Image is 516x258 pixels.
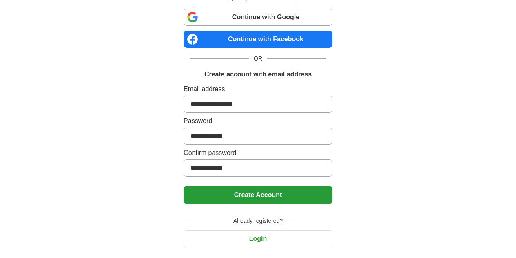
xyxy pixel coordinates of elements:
[184,9,332,26] a: Continue with Google
[184,186,332,204] button: Create Account
[204,70,312,79] h1: Create account with email address
[184,84,332,94] label: Email address
[184,230,332,247] button: Login
[249,54,267,63] span: OR
[228,217,288,225] span: Already registered?
[184,235,332,242] a: Login
[184,116,332,126] label: Password
[184,148,332,158] label: Confirm password
[184,31,332,48] a: Continue with Facebook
